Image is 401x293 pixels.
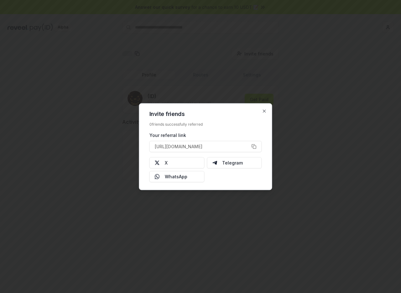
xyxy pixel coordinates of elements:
div: 0 friends successfully referred [149,122,262,127]
img: Whatsapp [155,174,160,179]
button: WhatsApp [149,171,205,182]
span: [URL][DOMAIN_NAME] [155,143,202,150]
button: Telegram [207,157,262,168]
button: X [149,157,205,168]
div: Your referral link [149,132,262,138]
img: X [155,160,160,165]
button: [URL][DOMAIN_NAME] [149,141,262,152]
img: Telegram [212,160,217,165]
h2: Invite friends [149,111,262,117]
